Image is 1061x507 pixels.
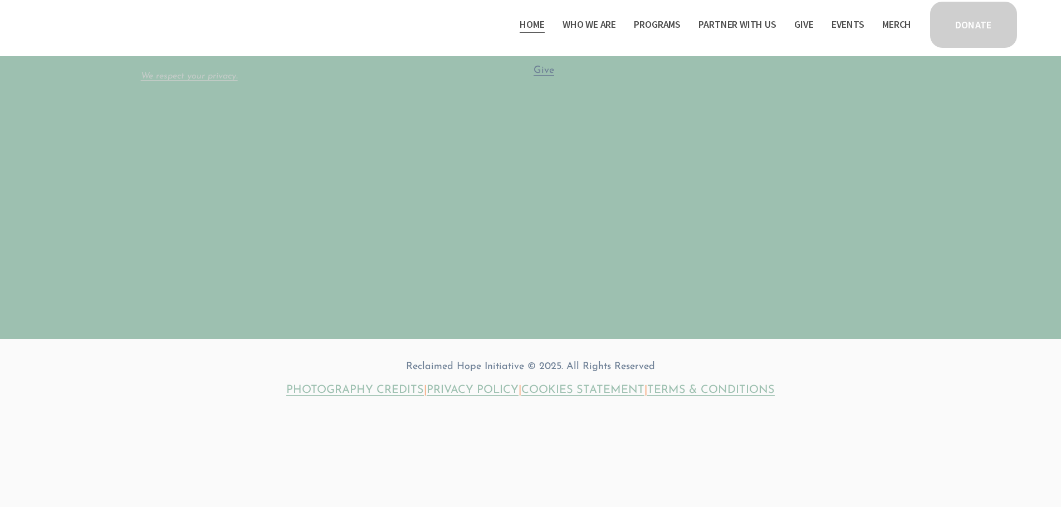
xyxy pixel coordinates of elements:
[534,64,554,78] a: Give
[698,17,776,33] span: Partner With Us
[534,66,554,76] span: Give
[427,382,519,398] a: PRIVACY POLICY
[521,382,644,398] a: COOKIES STATEMENT
[563,17,616,33] span: Who We Are
[563,16,616,33] a: folder dropdown
[832,16,864,33] a: Events
[882,16,911,33] a: Merch
[634,16,681,33] a: folder dropdown
[647,382,775,398] a: TERMS & CONDITIONS
[698,16,776,33] a: folder dropdown
[141,72,238,81] a: We respect your privacy.
[520,16,544,33] a: Home
[286,382,424,398] a: PHOTOGRAPHY CREDITS
[141,382,921,398] p: | | |
[634,17,681,33] span: Programs
[794,16,813,33] a: Give
[141,360,921,374] p: Reclaimed Hope Initiative © 2025. All Rights Reserved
